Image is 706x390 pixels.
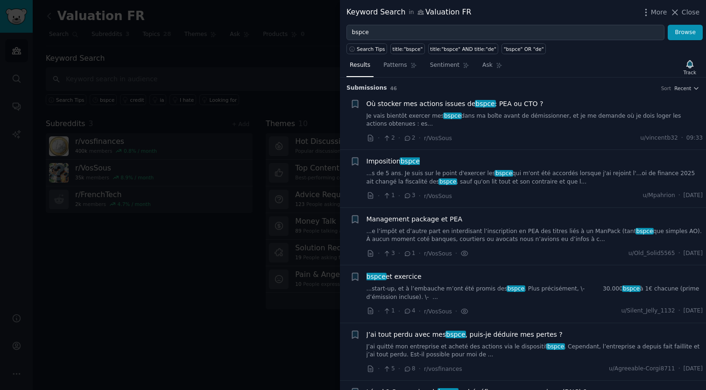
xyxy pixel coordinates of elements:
span: Patterns [383,61,407,70]
span: Imposition [367,156,420,166]
span: [DATE] [684,307,703,315]
span: More [651,7,667,17]
a: Impositionbspce [367,156,420,166]
span: r/vosfinances [424,366,462,372]
span: bspce [507,285,525,292]
span: r/VosSous [424,135,452,142]
span: u/vincentb32 [640,134,678,142]
span: · [398,191,400,201]
span: · [419,133,421,143]
span: bspce [494,170,513,177]
a: title:"bspce" AND title:"de" [428,43,498,54]
span: 2 [403,134,415,142]
button: More [641,7,667,17]
span: · [378,364,380,374]
a: Où stocker mes actions issues debspce: PEA ou CTO ? [367,99,544,109]
span: [DATE] [684,191,703,200]
span: bspce [622,285,641,292]
span: u/Agreeable-Corgi8711 [609,365,675,373]
button: Close [670,7,699,17]
span: bspce [546,343,565,350]
a: Results [346,58,374,77]
span: · [678,249,680,258]
span: bspce [635,228,654,234]
span: · [419,191,421,201]
span: 1 [403,249,415,258]
span: bspce [443,113,462,119]
button: Search Tips [346,43,387,54]
span: bspce [366,273,387,280]
span: · [678,191,680,200]
span: 5 [383,365,395,373]
span: u/Old_Solid5565 [628,249,675,258]
span: · [678,307,680,315]
a: ...start-up, et à l’embauche m’ont été promis desbspce. Plus précisément, \- 30.000bspceà 1€ chac... [367,285,703,301]
span: Où stocker mes actions issues de : PEA ou CTO ? [367,99,544,109]
div: Keyword Search Valuation FR [346,7,471,18]
span: Submission s [346,84,387,92]
a: bspceet exercice [367,272,422,282]
span: [DATE] [684,365,703,373]
span: · [378,248,380,258]
span: [DATE] [684,249,703,258]
span: 46 [390,85,397,91]
span: 3 [403,191,415,200]
span: bspce [475,100,496,107]
span: · [378,191,380,201]
a: ...e l’impôt et d’autre part en interdisant l’inscription en PEA des titres liés à un ManPack (ta... [367,227,703,244]
button: Track [680,57,699,77]
span: 1 [383,191,395,200]
span: 4 [403,307,415,315]
span: bspce [438,178,457,185]
div: "bspce" OR "de" [504,46,544,52]
span: · [398,133,400,143]
button: Recent [674,85,699,92]
span: · [455,306,457,316]
span: · [419,248,421,258]
span: · [455,248,457,258]
div: title:"bspce" [393,46,423,52]
a: Sentiment [427,58,473,77]
span: J’ai tout perdu avec mes , puis-je déduire mes pertes ? [367,330,563,340]
button: Browse [668,25,703,41]
span: u/Silent_Jelly_1132 [621,307,675,315]
span: · [378,306,380,316]
span: Recent [674,85,691,92]
span: · [398,306,400,316]
a: J’ai quitté mon entreprise et acheté des actions via le dispositifbspce. Cependant, l’entreprise ... [367,343,703,359]
span: 3 [383,249,395,258]
span: · [398,364,400,374]
span: · [419,306,421,316]
span: Search Tips [357,46,385,52]
span: 1 [383,307,395,315]
span: Sentiment [430,61,459,70]
span: bspce [445,331,466,338]
span: · [678,365,680,373]
span: 8 [403,365,415,373]
a: J’ai tout perdu avec mesbspce, puis-je déduire mes pertes ? [367,330,563,340]
span: · [681,134,683,142]
span: et exercice [367,272,422,282]
input: Try a keyword related to your business [346,25,664,41]
a: ...s de 5 ans. Je suis sur le point d'exercer lesbspcequi m'ont été accordés lorsque j'ai rejoint... [367,170,703,186]
span: in [409,8,414,17]
span: r/VosSous [424,308,452,315]
span: 2 [383,134,395,142]
a: "bspce" OR "de" [501,43,546,54]
a: Ask [479,58,506,77]
span: · [398,248,400,258]
span: Ask [482,61,493,70]
a: Patterns [380,58,420,77]
span: u/Mpahrion [642,191,675,200]
a: Management package et PEA [367,214,463,224]
div: Track [684,69,696,76]
span: · [378,133,380,143]
span: r/VosSous [424,250,452,257]
span: bspce [400,157,421,165]
span: Close [682,7,699,17]
span: r/VosSous [424,193,452,199]
a: title:"bspce" [390,43,425,54]
span: · [419,364,421,374]
div: title:"bspce" AND title:"de" [430,46,496,52]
